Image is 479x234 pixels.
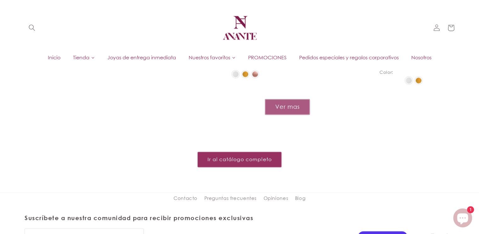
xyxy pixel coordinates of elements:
[10,16,15,21] img: website_grey.svg
[25,20,39,35] summary: Búsqueda
[26,37,31,42] img: tab_domain_overview_orange.svg
[67,37,72,42] img: tab_keywords_by_traffic_grey.svg
[411,54,431,61] span: Nosotros
[263,193,288,204] a: Opiniones
[174,194,197,204] a: Contacto
[25,214,355,222] h2: Suscríbete a nuestra comunidad para recibir promociones exclusivas
[48,54,60,61] span: Inicio
[33,37,48,41] div: Dominio
[293,53,405,62] a: Pedidos especiales y regalos corporativos
[67,53,101,62] a: Tienda
[197,152,282,167] a: Ir al catálogo completo
[265,99,310,114] button: Ver mas
[299,54,399,61] span: Pedidos especiales y regalos corporativos
[295,193,305,204] a: Blog
[16,16,71,21] div: Dominio: [DOMAIN_NAME]
[101,53,182,62] a: Joyas de entrega inmediata
[42,53,67,62] a: Inicio
[107,54,176,61] span: Joyas de entrega inmediata
[451,208,474,229] inbox-online-store-chat: Chat de la tienda online Shopify
[73,54,89,61] span: Tienda
[182,53,242,62] a: Nuestros favoritos
[242,53,293,62] a: PROMOCIONES
[204,193,257,204] a: Preguntas frecuentes
[248,54,287,61] span: PROMOCIONES
[189,54,230,61] span: Nuestros favoritos
[218,6,261,49] a: Anante Joyería | Diseño mexicano
[74,37,100,41] div: Palabras clave
[221,9,259,47] img: Anante Joyería | Diseño mexicano
[405,53,438,62] a: Nosotros
[10,10,15,15] img: logo_orange.svg
[18,10,31,15] div: v 4.0.25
